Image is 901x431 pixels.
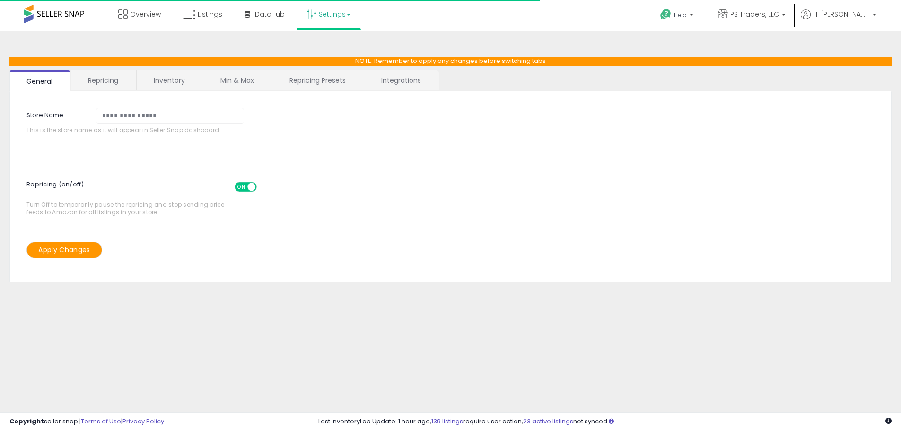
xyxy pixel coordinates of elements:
[523,417,573,426] a: 23 active listings
[364,70,438,90] a: Integrations
[431,417,463,426] a: 139 listings
[19,108,89,120] label: Store Name
[813,9,870,19] span: Hi [PERSON_NAME]
[130,9,161,19] span: Overview
[255,183,271,191] span: OFF
[318,417,892,426] div: Last InventoryLab Update: 1 hour ago, require user action, not synced.
[801,9,876,31] a: Hi [PERSON_NAME]
[9,70,70,91] a: General
[609,418,614,424] i: Click here to read more about un-synced listings.
[26,177,229,216] span: Turn Off to temporarily pause the repricing and stop sending price feeds to Amazon for all listin...
[255,9,285,19] span: DataHub
[81,417,121,426] a: Terms of Use
[674,11,687,19] span: Help
[653,1,703,31] a: Help
[272,70,363,90] a: Repricing Presets
[198,9,222,19] span: Listings
[26,242,102,258] button: Apply Changes
[122,417,164,426] a: Privacy Policy
[203,70,271,90] a: Min & Max
[137,70,202,90] a: Inventory
[71,70,135,90] a: Repricing
[26,175,265,201] span: Repricing (on/off)
[9,417,44,426] strong: Copyright
[26,126,251,133] span: This is the store name as it will appear in Seller Snap dashboard.
[730,9,779,19] span: PS Traders, LLC
[236,183,247,191] span: ON
[9,417,164,426] div: seller snap | |
[660,9,672,20] i: Get Help
[9,57,892,66] p: NOTE: Remember to apply any changes before switching tabs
